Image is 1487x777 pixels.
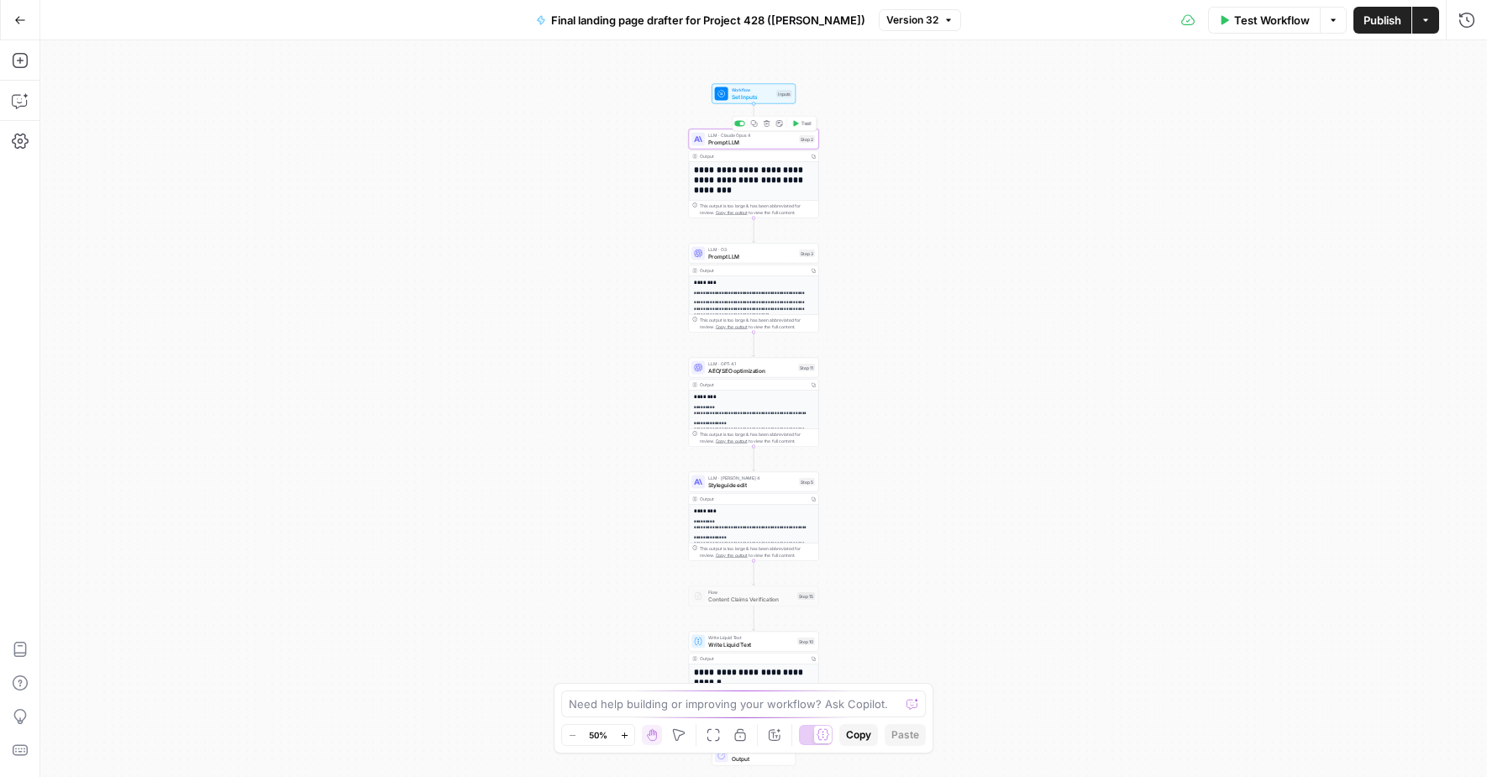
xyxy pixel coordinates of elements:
[700,496,806,502] div: Output
[694,592,702,601] img: vrinnnclop0vshvmafd7ip1g7ohf
[1234,12,1310,29] span: Test Workflow
[879,9,961,31] button: Version 32
[708,246,796,253] span: LLM · O3
[732,87,774,93] span: Workflow
[753,560,755,585] g: Edge from step_5 to step_15
[716,324,748,329] span: Copy the output
[708,132,796,139] span: LLM · Claude Opus 4
[753,332,755,356] g: Edge from step_3 to step_11
[799,478,815,486] div: Step 5
[716,210,748,215] span: Copy the output
[700,267,806,274] div: Output
[799,249,815,257] div: Step 3
[708,589,794,596] span: Flow
[708,475,796,481] span: LLM · [PERSON_NAME] 4
[891,727,919,743] span: Paste
[846,727,871,743] span: Copy
[885,724,926,746] button: Paste
[708,634,794,641] span: Write Liquid Text
[753,446,755,470] g: Edge from step_11 to step_5
[839,724,878,746] button: Copy
[801,120,812,128] span: Test
[526,7,875,34] button: Final landing page drafter for Project 428 ([PERSON_NAME])
[1364,12,1401,29] span: Publish
[776,90,792,97] div: Inputs
[732,92,774,101] span: Set Inputs
[797,638,815,645] div: Step 10
[798,364,815,371] div: Step 11
[716,438,748,444] span: Copy the output
[1353,7,1411,34] button: Publish
[708,480,796,489] span: Styleguide edit
[797,592,815,600] div: Step 15
[886,13,938,28] span: Version 32
[708,138,796,146] span: Prompt LLM
[700,545,815,559] div: This output is too large & has been abbreviated for review. to view the full content.
[689,746,819,766] div: EndOutput
[708,595,794,603] span: Content Claims Verification
[753,606,755,630] g: Edge from step_15 to step_10
[700,317,815,330] div: This output is too large & has been abbreviated for review. to view the full content.
[700,655,806,662] div: Output
[700,202,815,216] div: This output is too large & has been abbreviated for review. to view the full content.
[716,553,748,558] span: Copy the output
[708,252,796,260] span: Prompt LLM
[700,431,815,444] div: This output is too large & has been abbreviated for review. to view the full content.
[1208,7,1320,34] button: Test Workflow
[753,218,755,242] g: Edge from step_2 to step_3
[689,586,819,606] div: FlowContent Claims VerificationStep 15
[700,153,806,160] div: Output
[689,84,819,104] div: WorkflowSet InputsInputs
[700,381,806,388] div: Output
[708,366,795,375] span: AEO/SEO optimization
[789,118,815,129] button: Test
[708,640,794,648] span: Write Liquid Text
[799,135,815,143] div: Step 2
[551,12,865,29] span: Final landing page drafter for Project 428 ([PERSON_NAME])
[732,754,789,763] span: Output
[708,360,795,367] span: LLM · GPT-4.1
[589,728,607,742] span: 50%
